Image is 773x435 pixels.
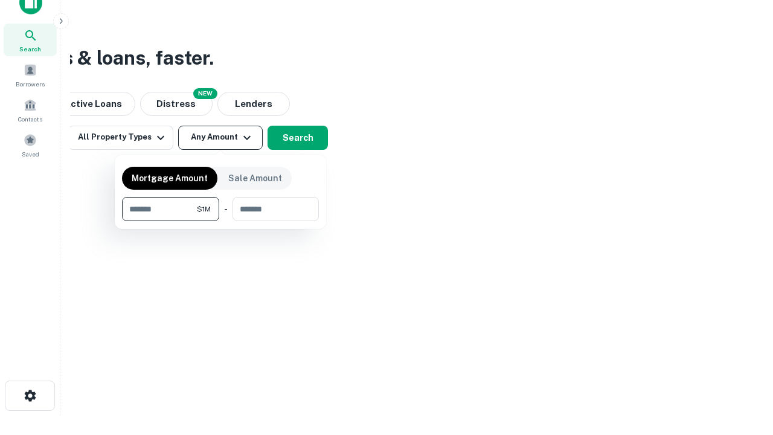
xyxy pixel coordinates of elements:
[713,338,773,396] iframe: Chat Widget
[197,204,211,214] span: $1M
[228,172,282,185] p: Sale Amount
[224,197,228,221] div: -
[132,172,208,185] p: Mortgage Amount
